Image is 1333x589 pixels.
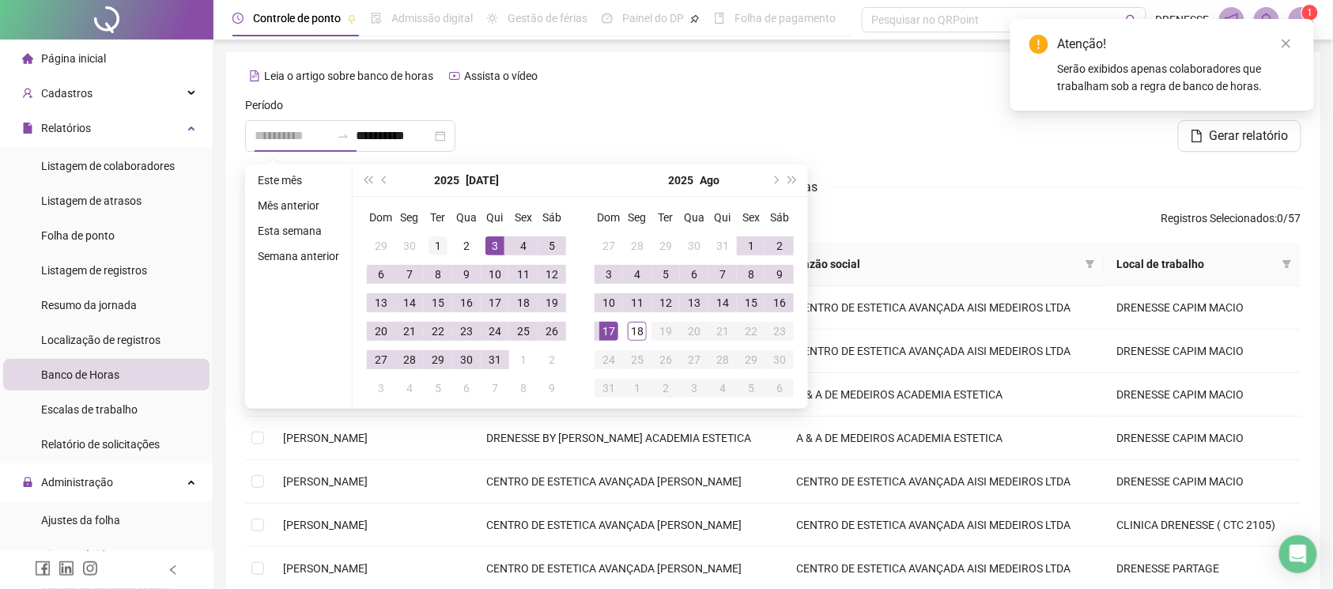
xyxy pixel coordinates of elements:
td: DRENESSE CAPIM MACIO [1105,286,1301,330]
td: 2025-08-05 [651,260,680,289]
span: Administração [41,476,113,489]
td: 2025-07-10 [481,260,509,289]
td: DRENESSE CAPIM MACIO [1105,460,1301,504]
td: 2025-07-21 [395,317,424,345]
li: Semana anterior [251,247,346,266]
span: Ajustes da folha [41,514,120,527]
div: 2 [542,350,561,369]
td: 2025-07-28 [395,345,424,374]
td: DRENESSE CAPIM MACIO [1105,373,1301,417]
div: 9 [770,265,789,284]
span: Razão social [797,255,1079,273]
span: dashboard [602,13,613,24]
div: 19 [656,322,675,341]
td: 2025-07-27 [367,345,395,374]
td: 2025-08-01 [737,232,765,260]
td: 2025-07-30 [680,232,708,260]
div: 28 [628,236,647,255]
div: 4 [628,265,647,284]
span: linkedin [59,561,74,576]
button: next-year [766,164,784,196]
span: Folha de ponto [41,229,115,242]
div: 8 [514,379,533,398]
div: 30 [400,236,419,255]
div: 6 [372,265,391,284]
td: 2025-07-31 [481,345,509,374]
span: Local de trabalho [1117,255,1276,273]
span: [PERSON_NAME] [283,562,368,575]
div: 1 [628,379,647,398]
div: 1 [429,236,447,255]
div: 5 [656,265,675,284]
td: 2025-09-06 [765,374,794,402]
td: 2025-07-29 [651,232,680,260]
td: 2025-08-04 [623,260,651,289]
div: 29 [656,236,675,255]
td: 2025-07-09 [452,260,481,289]
div: 13 [372,293,391,312]
div: 27 [685,350,704,369]
div: 31 [713,236,732,255]
span: Banco de Horas [41,368,119,381]
a: Close [1278,35,1295,52]
td: 2025-09-02 [651,374,680,402]
div: 20 [372,322,391,341]
div: 7 [400,265,419,284]
div: 1 [742,236,761,255]
td: 2025-07-26 [538,317,566,345]
div: 30 [685,236,704,255]
td: 2025-08-08 [509,374,538,402]
div: 23 [457,322,476,341]
sup: Atualize o seu contato no menu Meus Dados [1302,5,1318,21]
th: Dom [367,203,395,232]
td: 2025-08-14 [708,289,737,317]
button: month panel [700,164,720,196]
td: 2025-08-10 [595,289,623,317]
button: super-prev-year [359,164,376,196]
div: 9 [542,379,561,398]
button: year panel [669,164,694,196]
div: 3 [599,265,618,284]
button: prev-year [376,164,394,196]
div: 1 [514,350,533,369]
span: clock-circle [232,13,244,24]
div: 27 [599,236,618,255]
div: 24 [485,322,504,341]
th: Sáb [538,203,566,232]
td: 2025-08-03 [367,374,395,402]
div: 29 [742,350,761,369]
td: 2025-08-19 [651,317,680,345]
div: 21 [400,322,419,341]
div: 27 [372,350,391,369]
td: 2025-08-13 [680,289,708,317]
td: 2025-08-30 [765,345,794,374]
div: 20 [685,322,704,341]
td: 2025-09-04 [708,374,737,402]
span: [PERSON_NAME] [283,432,368,444]
td: 2025-06-29 [367,232,395,260]
div: 3 [372,379,391,398]
button: year panel [434,164,459,196]
div: 29 [372,236,391,255]
span: Listagem de colaboradores [41,160,175,172]
td: 2025-07-11 [509,260,538,289]
td: 2025-09-05 [737,374,765,402]
th: Qui [481,203,509,232]
span: Listagem de registros [41,264,147,277]
td: 2025-08-11 [623,289,651,317]
td: 2025-08-17 [595,317,623,345]
th: Dom [595,203,623,232]
div: 30 [457,350,476,369]
span: file [22,123,33,134]
span: Relatórios [41,122,91,134]
td: 2025-08-06 [452,374,481,402]
td: 2025-08-24 [595,345,623,374]
div: 5 [542,236,561,255]
td: 2025-08-15 [737,289,765,317]
span: Painel do DP [622,12,684,25]
div: 16 [770,293,789,312]
div: 31 [485,350,504,369]
td: 2025-07-25 [509,317,538,345]
td: 2025-07-28 [623,232,651,260]
span: filter [1282,259,1292,269]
